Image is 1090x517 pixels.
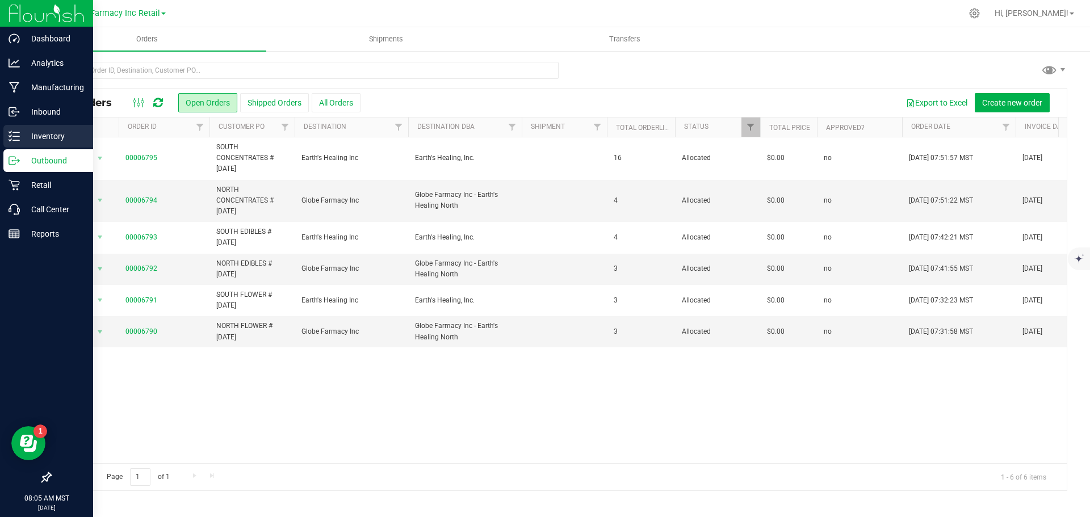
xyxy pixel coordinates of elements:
inline-svg: Outbound [9,155,20,166]
span: no [824,263,832,274]
a: Filter [276,117,295,137]
p: Retail [20,178,88,192]
span: 3 [614,295,618,306]
inline-svg: Manufacturing [9,82,20,93]
a: Orders [27,27,266,51]
span: Earth's Healing, Inc. [415,295,515,306]
span: [DATE] 07:42:21 MST [909,232,973,243]
span: [DATE] [1022,326,1042,337]
span: select [93,324,107,340]
a: Order Date [911,123,950,131]
a: Filter [997,117,1016,137]
span: [DATE] 07:51:22 MST [909,195,973,206]
button: Create new order [975,93,1050,112]
inline-svg: Retail [9,179,20,191]
p: 08:05 AM MST [5,493,88,503]
span: Shipments [354,34,418,44]
span: NORTH EDIBLES # [DATE] [216,258,288,280]
a: Filter [741,117,760,137]
span: [DATE] [1022,153,1042,163]
span: [DATE] [1022,295,1042,306]
span: Globe Farmacy Inc [301,326,401,337]
button: All Orders [312,93,360,112]
span: [DATE] 07:31:58 MST [909,326,973,337]
inline-svg: Analytics [9,57,20,69]
a: Filter [503,117,522,137]
span: 3 [614,263,618,274]
inline-svg: Inbound [9,106,20,117]
p: [DATE] [5,503,88,512]
a: 00006790 [125,326,157,337]
a: 00006792 [125,263,157,274]
a: 00006791 [125,295,157,306]
span: Allocated [682,232,753,243]
span: Orders [121,34,173,44]
span: Globe Farmacy Inc - Earth's Healing North [415,258,515,280]
button: Open Orders [178,93,237,112]
span: select [93,261,107,277]
span: Earth's Healing Inc [301,153,401,163]
a: Status [684,123,708,131]
span: [DATE] 07:32:23 MST [909,295,973,306]
p: Inbound [20,105,88,119]
span: select [93,292,107,308]
span: 1 - 6 of 6 items [992,468,1055,485]
button: Export to Excel [899,93,975,112]
span: no [824,195,832,206]
a: 00006795 [125,153,157,163]
p: Analytics [20,56,88,70]
span: select [93,229,107,245]
span: Earth's Healing Inc [301,232,401,243]
span: Earth's Healing, Inc. [415,232,515,243]
span: Transfers [594,34,656,44]
span: [DATE] [1022,263,1042,274]
a: Invoice Date [1025,123,1069,131]
span: Allocated [682,295,753,306]
span: select [93,150,107,166]
a: Order ID [128,123,157,131]
span: $0.00 [767,326,785,337]
p: Call Center [20,203,88,216]
span: Allocated [682,263,753,274]
a: Approved? [826,124,865,132]
span: no [824,295,832,306]
span: Earth's Healing Inc [301,295,401,306]
span: $0.00 [767,195,785,206]
span: [DATE] [1022,232,1042,243]
span: Allocated [682,195,753,206]
a: Filter [588,117,607,137]
span: 16 [614,153,622,163]
inline-svg: Dashboard [9,33,20,44]
a: 00006793 [125,232,157,243]
span: Hi, [PERSON_NAME]! [995,9,1068,18]
span: Globe Farmacy Inc [301,195,401,206]
iframe: Resource center [11,426,45,460]
span: Create new order [982,98,1042,107]
a: Total Orderlines [616,124,677,132]
span: Globe Farmacy Inc [301,263,401,274]
span: 4 [614,232,618,243]
span: [DATE] 07:41:55 MST [909,263,973,274]
a: Total Price [769,124,810,132]
p: Manufacturing [20,81,88,94]
span: 3 [614,326,618,337]
p: Reports [20,227,88,241]
a: Transfers [505,27,744,51]
p: Inventory [20,129,88,143]
div: Manage settings [967,8,982,19]
p: Dashboard [20,32,88,45]
span: Page of 1 [97,468,179,486]
a: Shipments [266,27,505,51]
inline-svg: Inventory [9,131,20,142]
p: Outbound [20,154,88,167]
span: 4 [614,195,618,206]
inline-svg: Reports [9,228,20,239]
span: Allocated [682,326,753,337]
span: no [824,326,832,337]
span: [DATE] [1022,195,1042,206]
input: 1 [130,468,150,486]
span: Globe Farmacy Inc - Earth's Healing North [415,321,515,342]
span: Globe Farmacy Inc - Earth's Healing North [415,190,515,211]
span: SOUTH FLOWER # [DATE] [216,289,288,311]
span: $0.00 [767,232,785,243]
